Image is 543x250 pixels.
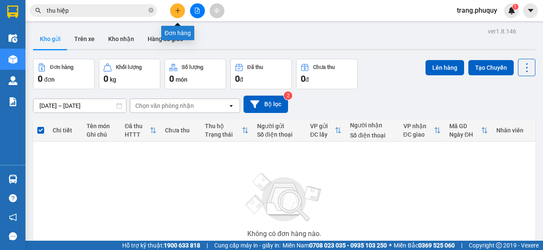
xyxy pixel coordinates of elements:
button: Trên xe [67,29,101,49]
button: aim [210,3,224,18]
th: Toggle SortBy [399,119,445,142]
strong: 0369 525 060 [418,242,455,249]
span: món [176,76,188,83]
span: close-circle [148,8,154,13]
div: Chọn văn phòng nhận [135,102,194,110]
span: close-circle [148,7,154,15]
button: Kho nhận [101,29,141,49]
div: Trạng thái [205,131,242,138]
span: | [207,241,208,250]
img: icon-new-feature [508,7,515,14]
span: Cung cấp máy in - giấy in: [214,241,280,250]
img: warehouse-icon [8,34,17,43]
sup: 2 [284,91,292,100]
span: đ [240,76,243,83]
div: ĐC lấy [310,131,335,138]
div: ĐC giao [403,131,434,138]
span: copyright [496,242,502,248]
button: caret-down [523,3,538,18]
th: Toggle SortBy [120,119,160,142]
button: Khối lượng0kg [99,59,160,89]
span: Miền Bắc [394,241,455,250]
div: VP nhận [403,123,434,129]
div: Tên món [87,123,117,129]
span: trang.phuquy [450,5,504,16]
div: Đã thu [125,123,149,129]
button: Bộ lọc [244,96,288,113]
th: Toggle SortBy [445,119,492,142]
button: Tạo Chuyến [468,60,514,75]
span: 0 [104,74,108,84]
button: Chưa thu0đ [296,59,358,89]
div: Nhân viên [496,127,531,134]
div: Ngày ĐH [449,131,481,138]
span: 0 [169,74,174,84]
span: notification [9,213,17,221]
span: Hỗ trợ kỹ thuật: [122,241,200,250]
div: Đơn hàng [50,64,73,70]
span: file-add [194,8,200,14]
button: Đã thu0đ [230,59,292,89]
img: solution-icon [8,97,17,106]
button: Số lượng0món [165,59,226,89]
div: Người nhận [350,122,395,129]
div: VP gửi [310,123,335,129]
svg: open [228,102,235,109]
input: Tìm tên, số ĐT hoặc mã đơn [47,6,147,15]
div: Thu hộ [205,123,242,129]
sup: 1 [512,4,518,10]
button: Lên hàng [425,60,464,75]
span: 0 [38,74,42,84]
div: Mã GD [449,123,481,129]
div: ver 1.8.146 [488,27,516,36]
div: Chi tiết [53,127,78,134]
span: 0 [301,74,305,84]
span: kg [110,76,116,83]
div: Số điện thoại [350,132,395,139]
div: Chưa thu [165,127,196,134]
img: warehouse-icon [8,175,17,184]
div: Người gửi [257,123,302,129]
span: plus [175,8,181,14]
img: logo-vxr [7,5,18,18]
strong: 1900 633 818 [164,242,200,249]
div: Đã thu [247,64,263,70]
button: file-add [190,3,205,18]
span: 1 [514,4,517,10]
span: ⚪️ [389,244,392,247]
input: Select a date range. [34,99,126,113]
th: Toggle SortBy [306,119,346,142]
strong: 0708 023 035 - 0935 103 250 [309,242,387,249]
div: Số lượng [182,64,203,70]
button: plus [170,3,185,18]
span: | [461,241,462,250]
div: Số điện thoại [257,131,302,138]
span: caret-down [527,7,535,14]
div: HTTT [125,131,149,138]
span: search [35,8,41,14]
span: đ [305,76,309,83]
button: Kho gửi [33,29,67,49]
div: Không có đơn hàng nào. [247,231,321,237]
span: đơn [44,76,55,83]
span: question-circle [9,194,17,202]
span: 0 [235,74,240,84]
div: Chưa thu [313,64,335,70]
div: Ghi chú [87,131,117,138]
button: Hàng đã giao [141,29,190,49]
img: warehouse-icon [8,76,17,85]
span: Miền Nam [283,241,387,250]
img: warehouse-icon [8,55,17,64]
button: Đơn hàng0đơn [33,59,95,89]
div: Khối lượng [116,64,142,70]
span: message [9,232,17,240]
img: svg+xml;base64,PHN2ZyBjbGFzcz0ibGlzdC1wbHVnX19zdmciIHhtbG5zPSJodHRwOi8vd3d3LnczLm9yZy8yMDAwL3N2Zy... [242,168,327,227]
th: Toggle SortBy [201,119,253,142]
span: aim [214,8,220,14]
div: Bạn thử điều chỉnh lại bộ lọc nhé! [234,241,334,247]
